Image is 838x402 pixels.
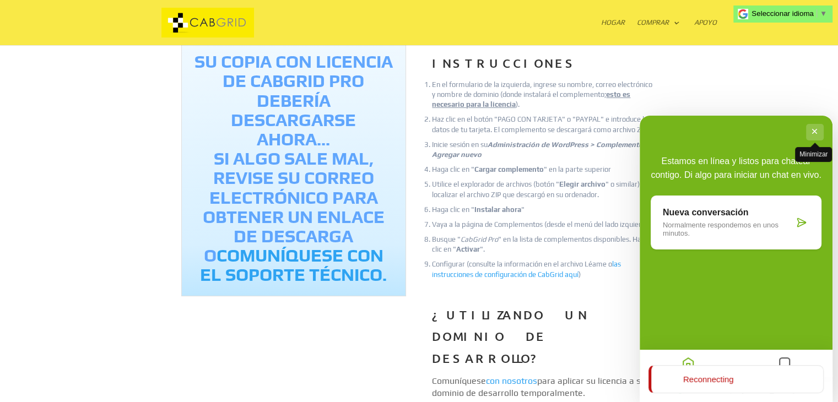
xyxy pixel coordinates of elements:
[432,180,656,198] font: " o similar) para localizar el archivo ZIP que descargó en su ordenador.
[432,307,588,366] font: ¿UTILIZANDO UN DOMINIO DE DESARROLLO?
[432,205,474,214] font: Haga clic en "
[474,205,521,214] font: Instalar ahora
[200,245,387,285] a: comuníquese con el soporte técnico.
[637,18,669,26] font: Comprar
[194,51,393,149] font: Su copia con licencia de CabGrid Pro debería descargarse ahora...
[752,9,827,18] a: Seleccionar idioma​
[516,100,520,108] font: ).
[752,9,814,18] span: Seleccionar idioma
[486,376,537,386] a: con nosotros
[817,9,817,18] span: ​
[544,165,611,173] font: " en la parte superior
[432,260,612,268] font: Configurar (consulte la información en el archivo Léame o
[124,8,292,38] img: CabGrid
[432,56,577,70] font: INSTRUCCIONES
[521,205,525,214] font: "
[640,116,832,402] iframe: widget de chat
[694,18,717,26] font: Apoyo
[601,19,625,45] a: Hogar
[820,9,827,18] span: ▼
[432,376,486,386] font: Comuníquese
[432,80,652,99] font: En el formulario de la izquierda, ingrese su nombre, correo electrónico y nombre de dominio (dond...
[432,260,621,278] a: las instrucciones de configuración de CabGrid aquí
[559,180,605,188] font: Elegir archivo
[432,140,488,149] font: Inicie sesión en su
[432,376,646,398] font: para aplicar su licencia a su dominio de desarrollo temporalmente.
[432,115,651,133] font: Haz clic en el botón "PAGO CON TARJETA" o "PAYPAL" e introduce los datos de tu tarjeta. El comple...
[474,165,544,173] font: Cargar complemento
[432,220,653,229] font: Vaya a la página de Complementos (desde el menú del lado izquierdo).
[461,235,498,243] font: CabGrid Pro
[637,19,680,45] a: Comprar
[432,140,653,159] font: Administración de WordPress > Complementos > Agregar nuevo
[480,245,485,253] font: ".
[694,19,717,45] a: Apoyo
[432,165,474,173] font: Haga clic en "
[432,235,461,243] font: Busque "
[579,270,581,279] font: )
[456,245,480,253] font: Activar
[432,235,649,253] font: " en la lista de complementos disponibles. Haga clic en "
[203,148,385,265] font: Si algo sale mal, revise su correo electrónico para obtener un enlace de descarga o
[601,18,625,26] font: Hogar
[432,180,559,188] font: Utilice el explorador de archivos (botón "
